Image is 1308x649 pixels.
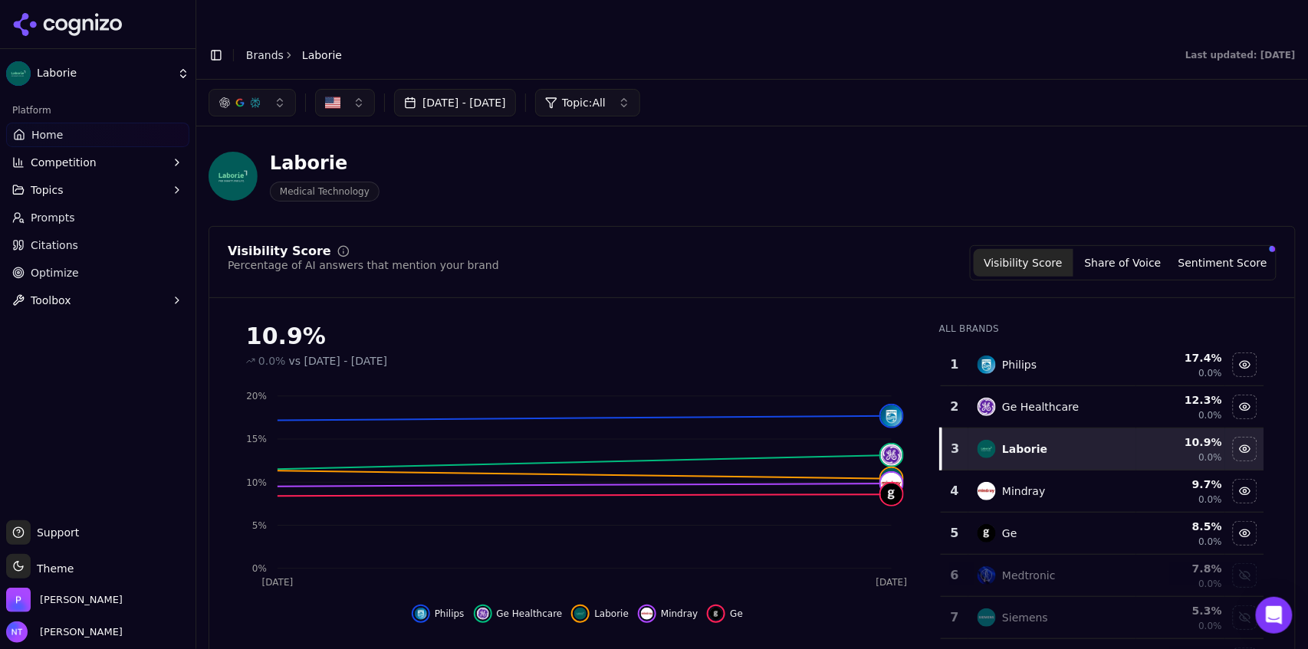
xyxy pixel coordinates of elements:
[881,468,902,490] img: laborie
[661,608,698,620] span: Mindray
[6,621,123,643] button: Open user button
[876,578,908,588] tspan: [DATE]
[1139,392,1222,408] div: 12.3 %
[6,123,189,147] a: Home
[707,605,743,623] button: Hide ge data
[1173,249,1273,277] button: Sentiment Score
[477,608,489,620] img: ge healthcare
[1233,563,1257,588] button: Show medtronic data
[31,210,75,225] span: Prompts
[978,482,996,500] img: mindray
[252,563,267,574] tspan: 0%
[246,49,284,61] a: Brands
[948,440,962,458] div: 3
[939,323,1264,335] div: All Brands
[1002,483,1045,499] div: Mindray
[246,48,342,63] nav: breadcrumb
[302,48,342,63] span: Laborie
[941,513,1264,555] tr: 5geGe8.5%0.0%Hide ge data
[6,150,189,175] button: Competition
[947,356,962,374] div: 1
[1199,493,1223,506] span: 0.0%
[1002,610,1048,625] div: Siemens
[1256,597,1293,634] div: Open Intercom Messenger
[594,608,629,620] span: Laborie
[246,323,909,350] div: 10.9%
[246,477,267,488] tspan: 10%
[1199,409,1223,421] span: 0.0%
[574,608,587,620] img: laborie
[978,440,996,458] img: laborie
[947,608,962,627] div: 7
[412,605,465,623] button: Hide philips data
[1139,434,1222,450] div: 10.9 %
[1139,477,1222,492] div: 9.7 %
[1233,352,1257,377] button: Hide philips data
[6,233,189,257] a: Citations
[209,152,258,201] img: Laborie
[941,428,1264,470] tr: 3laborieLaborie10.9%0.0%Hide laborie data
[258,353,286,369] span: 0.0%
[246,434,267,445] tspan: 15%
[1199,367,1223,379] span: 0.0%
[1139,603,1222,618] div: 5.3 %
[1185,49,1296,61] div: Last updated: [DATE]
[6,61,31,86] img: Laborie
[37,67,171,80] span: Laborie
[435,608,465,620] span: Philips
[252,520,267,531] tspan: 5%
[978,398,996,416] img: ge healthcare
[228,257,499,273] div: Percentage of AI answers that mention your brand
[6,588,31,612] img: Perrill
[34,625,123,639] span: [PERSON_NAME]
[1233,521,1257,546] button: Hide ge data
[941,555,1264,597] tr: 6medtronicMedtronic7.8%0.0%Show medtronic data
[1199,451,1223,464] span: 0.0%
[40,593,123,607] span: Perrill
[1073,249,1173,277] button: Share of Voice
[474,605,563,623] button: Hide ge healthcare data
[1233,437,1257,461] button: Hide laborie data
[978,566,996,585] img: medtronic
[31,265,79,280] span: Optimize
[246,391,267,402] tspan: 20%
[947,482,962,500] div: 4
[941,470,1264,513] tr: 4mindrayMindray9.7%0.0%Hide mindray data
[978,524,996,542] img: ge
[497,608,563,620] span: Ge Healthcare
[262,578,294,588] tspan: [DATE]
[394,89,516,116] button: [DATE] - [DATE]
[1002,441,1047,457] div: Laborie
[638,605,698,623] button: Hide mindray data
[31,562,74,575] span: Theme
[974,249,1073,277] button: Visibility Score
[562,95,606,110] span: Topic: All
[6,621,28,643] img: Nate Tower
[31,525,79,540] span: Support
[978,356,996,374] img: philips
[31,127,63,143] span: Home
[1139,519,1222,534] div: 8.5 %
[289,353,388,369] span: vs [DATE] - [DATE]
[6,261,189,285] a: Optimize
[325,95,340,110] img: US
[881,483,902,505] img: ge
[1199,536,1223,548] span: 0.0%
[881,405,902,427] img: philips
[881,473,902,494] img: mindray
[415,608,427,620] img: philips
[1002,357,1037,372] div: Philips
[941,344,1264,386] tr: 1philipsPhilips17.4%0.0%Hide philips data
[6,205,189,230] a: Prompts
[947,566,962,585] div: 6
[270,151,380,175] div: Laborie
[571,605,629,623] button: Hide laborie data
[1199,578,1223,590] span: 0.0%
[1233,395,1257,419] button: Hide ge healthcare data
[31,293,71,308] span: Toolbox
[947,524,962,542] div: 5
[31,238,78,253] span: Citations
[6,98,189,123] div: Platform
[6,288,189,313] button: Toolbox
[31,182,64,198] span: Topics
